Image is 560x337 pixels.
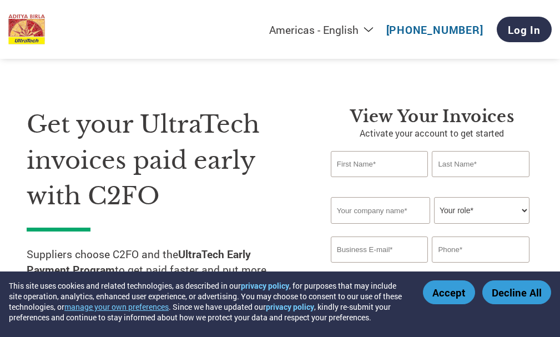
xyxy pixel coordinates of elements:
[27,107,297,214] h1: Get your UltraTech invoices paid early with C2FO
[331,225,529,232] div: Invalid company name or company name is too long
[423,280,475,304] button: Accept
[8,14,45,45] img: UltraTech
[432,151,529,177] input: Last Name*
[331,107,533,127] h3: View Your Invoices
[331,264,428,271] div: Inavlid Email Address
[482,280,551,304] button: Decline All
[331,197,430,224] input: Your company name*
[432,237,529,263] input: Phone*
[497,17,552,42] a: Log In
[266,301,314,312] a: privacy policy
[331,237,428,263] input: Invalid Email format
[331,178,428,193] div: Invalid first name or first name is too long
[64,301,169,312] button: manage your own preferences
[386,23,483,37] a: [PHONE_NUMBER]
[432,264,529,271] div: Inavlid Phone Number
[331,127,533,140] p: Activate your account to get started
[331,151,428,177] input: First Name*
[27,247,297,310] p: Suppliers choose C2FO and the to get paid faster and put more cash into their business. You selec...
[241,280,289,291] a: privacy policy
[434,197,529,224] select: Title/Role
[9,280,407,323] div: This site uses cookies and related technologies, as described in our , for purposes that may incl...
[432,178,529,193] div: Invalid last name or last name is too long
